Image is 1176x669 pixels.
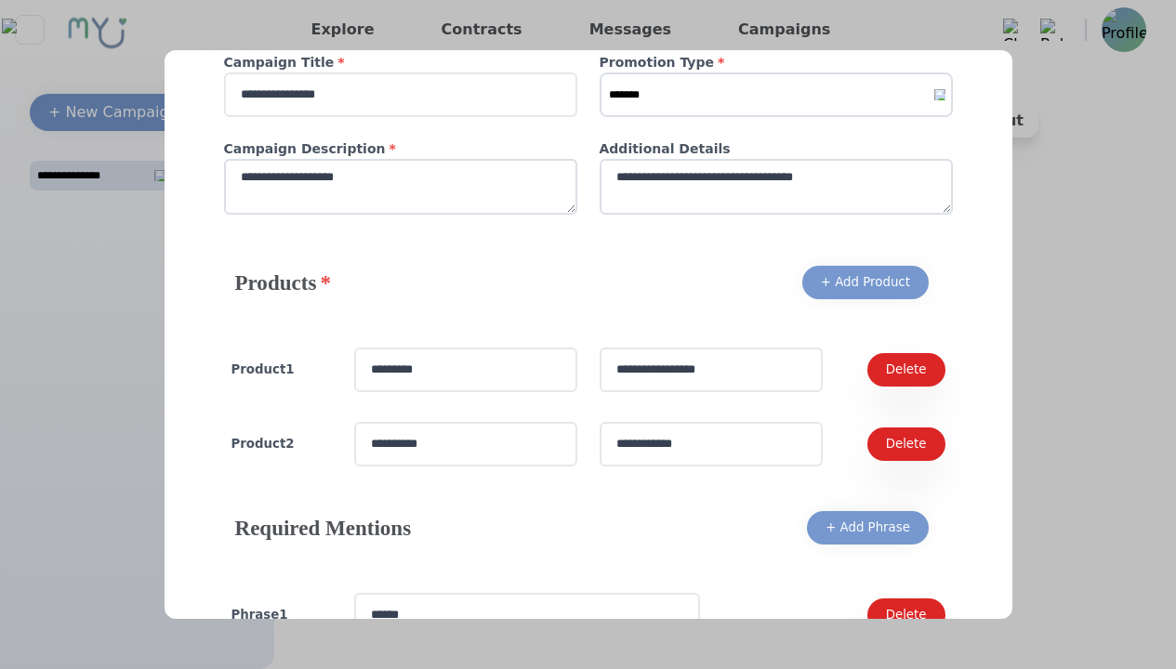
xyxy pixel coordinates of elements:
[235,268,331,297] h4: Products
[826,518,910,537] div: + Add Phrase
[867,598,945,632] button: Delete
[886,435,927,453] div: Delete
[600,53,953,72] h4: Promotion Type
[231,361,332,379] h4: Product 1
[231,606,332,624] h4: Phrase 1
[231,435,332,453] h4: Product 2
[224,139,577,159] h4: Campaign Description
[600,139,953,159] h4: Additional Details
[867,353,945,387] button: Delete
[821,273,910,292] div: + Add Product
[235,513,412,543] h4: Required Mentions
[224,53,577,72] h4: Campaign Title
[802,266,929,299] button: + Add Product
[867,427,945,461] button: Delete
[807,511,929,544] button: + Add Phrase
[886,361,927,379] div: Delete
[886,606,927,624] div: Delete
